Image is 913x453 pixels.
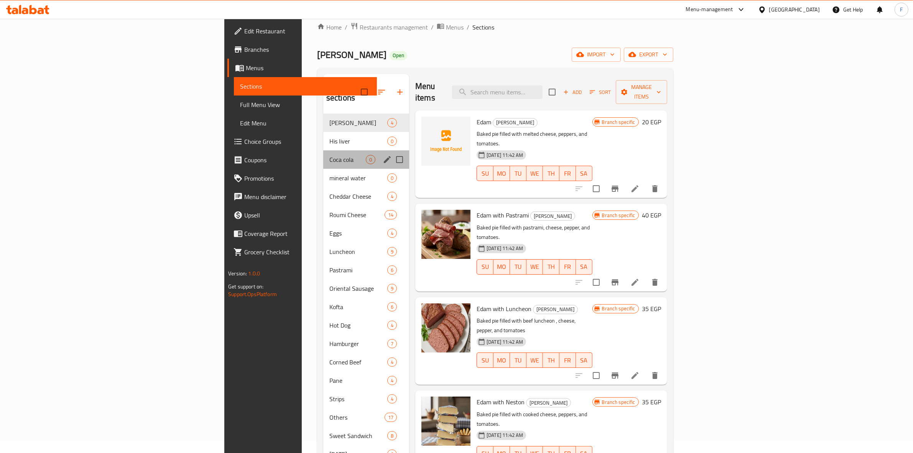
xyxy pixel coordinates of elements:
[387,265,397,275] div: items
[323,187,409,206] div: Cheddar Cheese4
[323,169,409,187] div: mineral water0
[248,269,260,278] span: 1.0.0
[227,188,377,206] a: Menu disclaimer
[526,399,571,407] span: [PERSON_NAME]
[526,353,543,368] button: WE
[227,169,377,188] a: Promotions
[329,339,387,348] span: Hamburger
[323,427,409,445] div: Sweet Sandwich8
[323,390,409,408] div: Strips4
[323,206,409,224] div: Roumi Cheese14
[624,48,673,62] button: export
[329,302,387,311] span: Kofta
[421,303,470,353] img: Edam with Luncheon
[477,209,529,221] span: Edam with Pastrami
[559,259,576,275] button: FR
[510,166,526,181] button: TU
[576,166,592,181] button: SA
[227,151,377,169] a: Coupons
[599,305,638,312] span: Branch specific
[356,84,372,100] span: Select all sections
[494,353,510,368] button: MO
[329,192,387,201] span: Cheddar Cheese
[323,132,409,150] div: His liver0
[227,40,377,59] a: Branches
[329,265,387,275] span: Pastrami
[415,81,443,104] h2: Menu items
[228,269,247,278] span: Version:
[329,229,387,238] span: Eggs
[686,5,733,14] div: Menu-management
[559,166,576,181] button: FR
[543,353,559,368] button: TH
[546,168,556,179] span: TH
[227,22,377,40] a: Edit Restaurant
[622,82,661,102] span: Manage items
[563,261,573,272] span: FR
[388,285,396,292] span: 9
[388,230,396,237] span: 4
[244,174,371,183] span: Promotions
[391,83,409,101] button: Add section
[437,22,464,32] a: Menus
[526,259,543,275] button: WE
[329,413,385,422] span: Others
[317,46,387,63] span: [PERSON_NAME]
[227,243,377,261] a: Grocery Checklist
[329,321,387,330] span: Hot Dog
[579,168,589,179] span: SA
[546,355,556,366] span: TH
[329,284,387,293] span: Oriental Sausage
[590,88,611,97] span: Sort
[477,410,592,429] p: Baked pie filled with cooked cheese, peppers, and tomatoes.
[497,168,507,179] span: MO
[244,45,371,54] span: Branches
[533,305,578,314] div: Edam Cheese
[421,117,470,166] img: Edam
[329,247,387,256] span: Luncheon
[385,414,396,421] span: 17
[477,259,494,275] button: SU
[513,261,523,272] span: TU
[513,355,523,366] span: TU
[323,353,409,371] div: Corned Beef4
[494,259,510,275] button: MO
[387,137,397,146] div: items
[387,192,397,201] div: items
[323,316,409,334] div: Hot Dog4
[642,397,661,407] h6: 35 EGP
[323,114,409,132] div: [PERSON_NAME]4
[388,119,396,127] span: 4
[477,316,592,335] p: Baked pie filled with beef luncheon , cheese, pepper, and tomatoes
[388,248,396,255] span: 9
[227,132,377,151] a: Choice Groups
[526,166,543,181] button: WE
[543,166,559,181] button: TH
[630,184,640,193] a: Edit menu item
[585,86,616,98] span: Sort items
[385,211,396,219] span: 14
[323,224,409,242] div: Eggs4
[388,432,396,440] span: 8
[388,138,396,145] span: 0
[572,48,621,62] button: import
[563,355,573,366] span: FR
[388,193,396,200] span: 4
[329,155,366,164] span: Coca cola
[467,23,469,32] li: /
[493,118,537,127] span: [PERSON_NAME]
[388,175,396,182] span: 0
[388,303,396,311] span: 6
[388,340,396,348] span: 7
[234,96,377,114] a: Full Menu View
[244,229,371,238] span: Coverage Report
[244,211,371,220] span: Upsell
[606,366,624,385] button: Branch-specific-item
[588,181,604,197] span: Select to update
[559,353,576,368] button: FR
[227,206,377,224] a: Upsell
[323,150,409,169] div: Coca cola0edit
[323,242,409,261] div: Luncheon9
[576,353,592,368] button: SA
